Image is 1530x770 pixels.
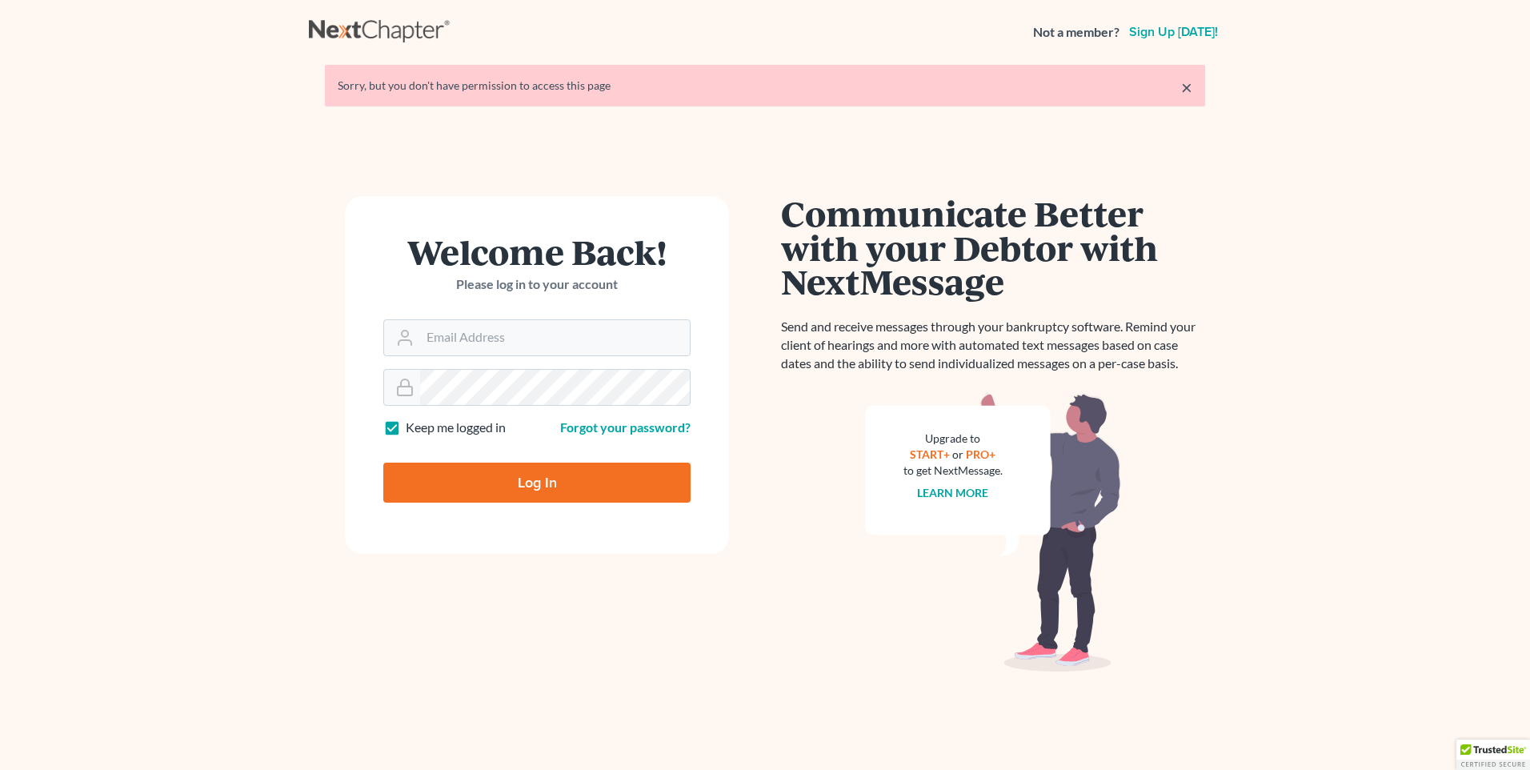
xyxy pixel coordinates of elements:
input: Log In [383,463,691,503]
p: Send and receive messages through your bankruptcy software. Remind your client of hearings and mo... [781,318,1205,373]
h1: Communicate Better with your Debtor with NextMessage [781,196,1205,299]
label: Keep me logged in [406,419,506,437]
div: TrustedSite Certified [1456,740,1530,770]
a: START+ [911,447,951,461]
div: to get NextMessage. [903,463,1003,479]
a: Forgot your password? [560,419,691,435]
div: Upgrade to [903,431,1003,447]
a: Sign up [DATE]! [1126,26,1221,38]
img: nextmessage_bg-59042aed3d76b12b5cd301f8e5b87938c9018125f34e5fa2b7a6b67550977c72.svg [865,392,1121,672]
a: Learn more [918,486,989,499]
p: Please log in to your account [383,275,691,294]
strong: Not a member? [1033,23,1119,42]
h1: Welcome Back! [383,235,691,269]
a: × [1181,78,1192,97]
a: PRO+ [967,447,996,461]
div: Sorry, but you don't have permission to access this page [338,78,1192,94]
span: or [953,447,964,461]
input: Email Address [420,320,690,355]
